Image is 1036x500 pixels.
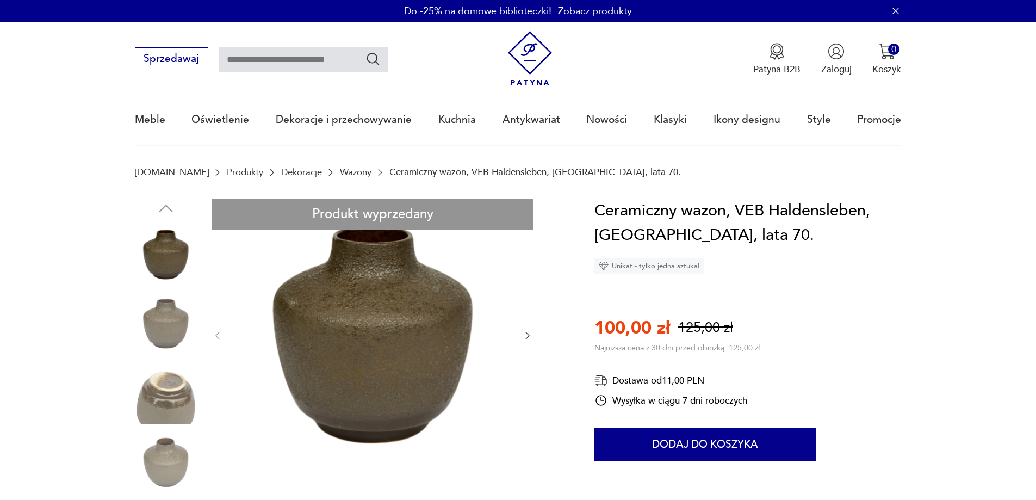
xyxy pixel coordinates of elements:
[821,63,852,76] p: Zaloguj
[878,43,895,60] img: Ikona koszyka
[753,63,801,76] p: Patyna B2B
[281,167,322,177] a: Dekoracje
[135,47,208,71] button: Sprzedawaj
[594,199,901,248] h1: Ceramiczny wazon, VEB Haldensleben, [GEOGRAPHIC_DATA], lata 70.
[828,43,845,60] img: Ikonka użytkownika
[365,51,381,67] button: Szukaj
[807,95,831,145] a: Style
[753,43,801,76] a: Ikona medaluPatyna B2B
[135,431,197,493] img: Zdjęcie produktu Ceramiczny wazon, VEB Haldensleben, Niemcy, lata 70.
[714,95,780,145] a: Ikony designu
[872,43,901,76] button: 0Koszyk
[857,95,901,145] a: Promocje
[594,428,816,461] button: Dodaj do koszyka
[503,95,560,145] a: Antykwariat
[135,167,209,177] a: [DOMAIN_NAME]
[340,167,371,177] a: Wazony
[237,199,509,471] img: Zdjęcie produktu Ceramiczny wazon, VEB Haldensleben, Niemcy, lata 70.
[438,95,476,145] a: Kuchnia
[135,55,208,64] a: Sprzedawaj
[888,44,899,55] div: 0
[503,31,557,86] img: Patyna - sklep z meblami i dekoracjami vintage
[135,293,197,355] img: Zdjęcie produktu Ceramiczny wazon, VEB Haldensleben, Niemcy, lata 70.
[872,63,901,76] p: Koszyk
[599,261,609,271] img: Ikona diamentu
[227,167,263,177] a: Produkty
[135,362,197,424] img: Zdjęcie produktu Ceramiczny wazon, VEB Haldensleben, Niemcy, lata 70.
[594,258,704,274] div: Unikat - tylko jedna sztuka!
[389,167,681,177] p: Ceramiczny wazon, VEB Haldensleben, [GEOGRAPHIC_DATA], lata 70.
[135,224,197,286] img: Zdjęcie produktu Ceramiczny wazon, VEB Haldensleben, Niemcy, lata 70.
[276,95,412,145] a: Dekoracje i przechowywanie
[586,95,627,145] a: Nowości
[594,316,670,340] p: 100,00 zł
[594,374,607,387] img: Ikona dostawy
[212,199,533,231] div: Produkt wyprzedany
[594,374,747,387] div: Dostawa od 11,00 PLN
[768,43,785,60] img: Ikona medalu
[594,343,760,353] p: Najniższa cena z 30 dni przed obniżką: 125,00 zł
[654,95,687,145] a: Klasyki
[135,95,165,145] a: Meble
[191,95,249,145] a: Oświetlenie
[753,43,801,76] button: Patyna B2B
[678,318,733,337] p: 125,00 zł
[404,4,551,18] p: Do -25% na domowe biblioteczki!
[558,4,632,18] a: Zobacz produkty
[821,43,852,76] button: Zaloguj
[594,394,747,407] div: Wysyłka w ciągu 7 dni roboczych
